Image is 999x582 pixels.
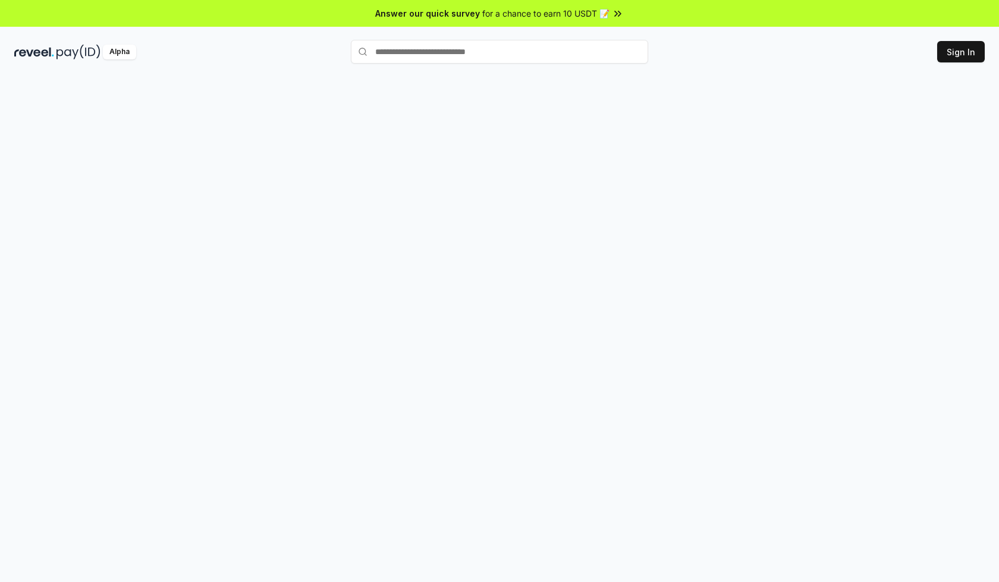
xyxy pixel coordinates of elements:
[103,45,136,59] div: Alpha
[375,7,480,20] span: Answer our quick survey
[482,7,610,20] span: for a chance to earn 10 USDT 📝
[14,45,54,59] img: reveel_dark
[937,41,985,62] button: Sign In
[56,45,100,59] img: pay_id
